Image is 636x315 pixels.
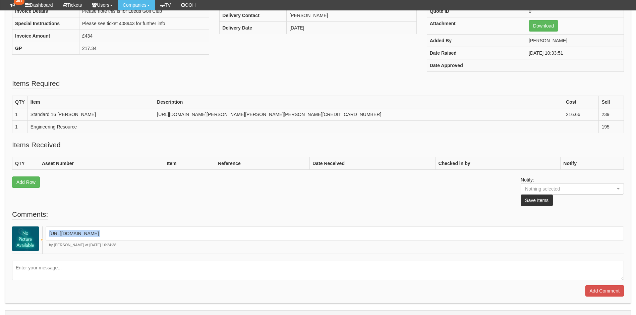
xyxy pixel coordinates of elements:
[310,157,436,170] th: Date Received
[12,121,28,133] td: 1
[27,96,154,108] th: Item
[79,5,209,17] td: Please note this is for Leeds Golf Club
[427,17,526,35] th: Attachment
[563,96,599,108] th: Cost
[12,78,60,89] legend: Items Required
[220,9,287,21] th: Delivery Contact
[521,183,624,195] button: Nothing selected
[154,108,563,121] td: [URL][DOMAIN_NAME][PERSON_NAME][PERSON_NAME][PERSON_NAME][CREDIT_CARD_NUMBER]
[79,42,209,55] td: 217.34
[27,108,154,121] td: Standard 16 [PERSON_NAME]
[215,157,310,170] th: Reference
[436,157,561,170] th: Checked in by
[12,209,48,220] legend: Comments:
[220,21,287,34] th: Delivery Date
[12,17,79,30] th: Special Instructions
[563,108,599,121] td: 216.66
[526,5,624,17] td: 0
[12,108,28,121] td: 1
[521,195,553,206] button: Save Items
[79,30,209,42] td: £434
[12,140,61,150] legend: Items Received
[526,47,624,59] td: [DATE] 10:33:51
[12,226,39,251] img: Lee Pye
[12,30,79,42] th: Invoice Amount
[599,108,624,121] td: 239
[154,96,563,108] th: Description
[164,157,215,170] th: Item
[27,121,154,133] td: Engineering Resource
[12,176,40,188] a: Add Row
[525,186,607,192] div: Nothing selected
[427,35,526,47] th: Added By
[521,176,624,206] p: Notify:
[427,5,526,17] th: Quote ID
[427,59,526,72] th: Date Approved
[529,20,558,32] a: Download
[79,17,209,30] td: Please see ticket 408943 for further info
[526,35,624,47] td: [PERSON_NAME]
[12,157,39,170] th: QTY
[39,157,164,170] th: Asset Number
[427,47,526,59] th: Date Raised
[599,96,624,108] th: Sell
[12,96,28,108] th: QTY
[46,243,624,248] p: by [PERSON_NAME] at [DATE] 16:24:38
[561,157,624,170] th: Notify
[599,121,624,133] td: 195
[49,230,620,237] p: [URL][DOMAIN_NAME]
[12,5,79,17] th: Invoice Details
[287,21,416,34] td: [DATE]
[585,285,624,297] input: Add Comment
[12,42,79,55] th: GP
[287,9,416,21] td: [PERSON_NAME]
